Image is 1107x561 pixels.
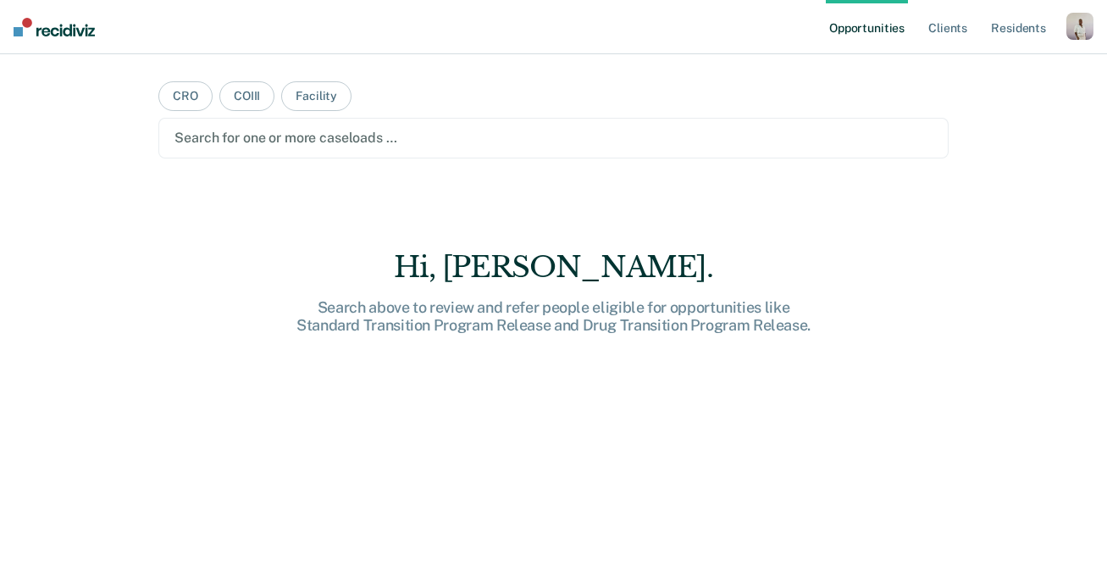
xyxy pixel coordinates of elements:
button: Facility [281,81,351,111]
button: CRO [158,81,213,111]
div: Hi, [PERSON_NAME]. [283,250,825,285]
img: Recidiviz [14,18,95,36]
div: Search above to review and refer people eligible for opportunities like Standard Transition Progr... [283,298,825,335]
button: COIII [219,81,274,111]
